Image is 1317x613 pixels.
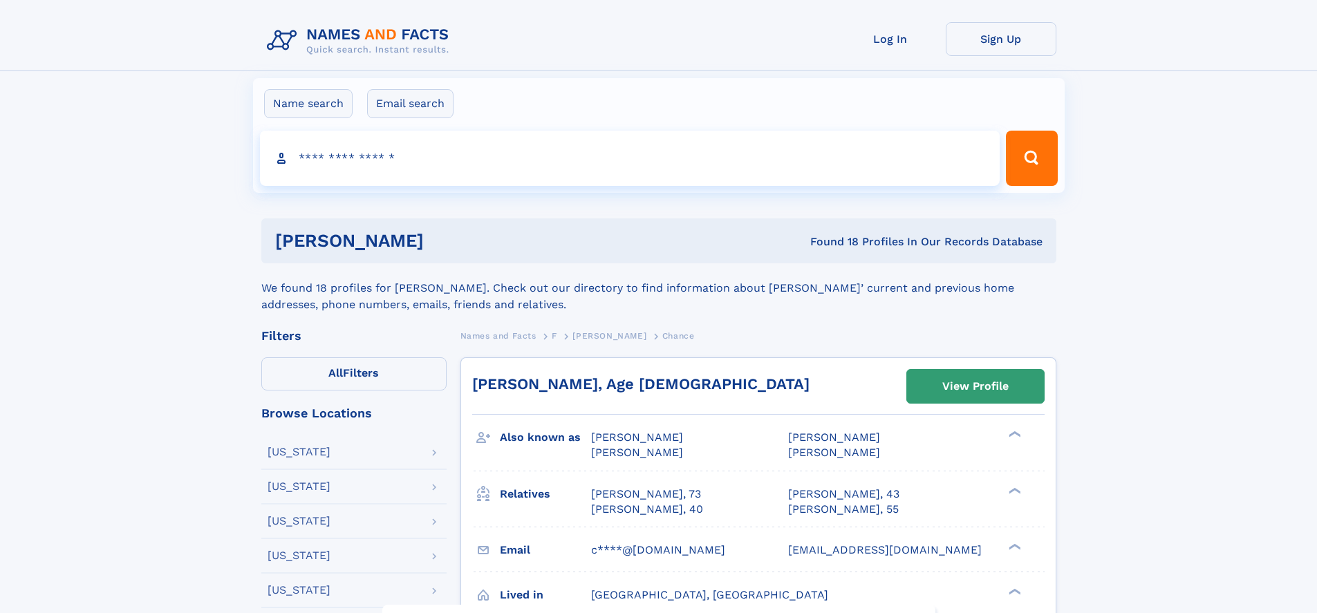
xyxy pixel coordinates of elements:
div: Browse Locations [261,407,447,419]
span: [PERSON_NAME] [572,331,646,341]
h1: [PERSON_NAME] [275,232,617,249]
span: [PERSON_NAME] [591,446,683,459]
span: [PERSON_NAME] [591,431,683,444]
div: ❯ [1005,486,1022,495]
div: View Profile [942,370,1009,402]
span: Chance [662,331,695,341]
span: [GEOGRAPHIC_DATA], [GEOGRAPHIC_DATA] [591,588,828,601]
div: ❯ [1005,542,1022,551]
div: [US_STATE] [268,516,330,527]
h3: Email [500,538,591,562]
div: We found 18 profiles for [PERSON_NAME]. Check out our directory to find information about [PERSON... [261,263,1056,313]
a: [PERSON_NAME], Age [DEMOGRAPHIC_DATA] [472,375,810,393]
input: search input [260,131,1000,186]
a: View Profile [907,370,1044,403]
h3: Also known as [500,426,591,449]
a: Sign Up [946,22,1056,56]
a: [PERSON_NAME], 40 [591,502,703,517]
div: Found 18 Profiles In Our Records Database [617,234,1043,249]
label: Email search [367,89,454,118]
label: Filters [261,357,447,390]
div: Filters [261,330,447,342]
a: [PERSON_NAME], 55 [788,502,899,517]
div: ❯ [1005,587,1022,596]
div: [US_STATE] [268,446,330,458]
div: [US_STATE] [268,585,330,596]
span: F [552,331,557,341]
a: Names and Facts [460,327,536,344]
a: F [552,327,557,344]
span: [EMAIL_ADDRESS][DOMAIN_NAME] [788,543,982,556]
a: [PERSON_NAME], 43 [788,487,899,502]
img: Logo Names and Facts [261,22,460,59]
button: Search Button [1006,131,1057,186]
span: [PERSON_NAME] [788,431,880,444]
div: [US_STATE] [268,481,330,492]
h3: Relatives [500,482,591,506]
div: ❯ [1005,430,1022,439]
div: [US_STATE] [268,550,330,561]
label: Name search [264,89,353,118]
a: [PERSON_NAME], 73 [591,487,701,502]
h3: Lived in [500,583,591,607]
span: All [328,366,343,379]
a: Log In [835,22,946,56]
span: [PERSON_NAME] [788,446,880,459]
a: [PERSON_NAME] [572,327,646,344]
